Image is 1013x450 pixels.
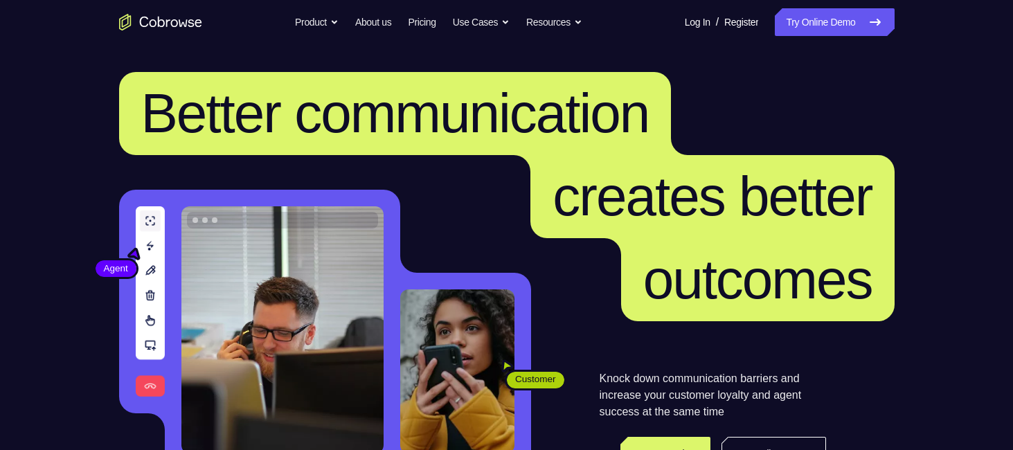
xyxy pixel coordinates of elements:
span: creates better [553,165,872,227]
p: Knock down communication barriers and increase your customer loyalty and agent success at the sam... [600,370,826,420]
a: Go to the home page [119,14,202,30]
a: Pricing [408,8,436,36]
button: Resources [526,8,582,36]
a: Try Online Demo [775,8,894,36]
a: Register [724,8,758,36]
a: Log In [685,8,710,36]
span: / [716,14,719,30]
span: Better communication [141,82,649,144]
button: Product [295,8,339,36]
button: Use Cases [453,8,510,36]
a: About us [355,8,391,36]
span: outcomes [643,249,872,310]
